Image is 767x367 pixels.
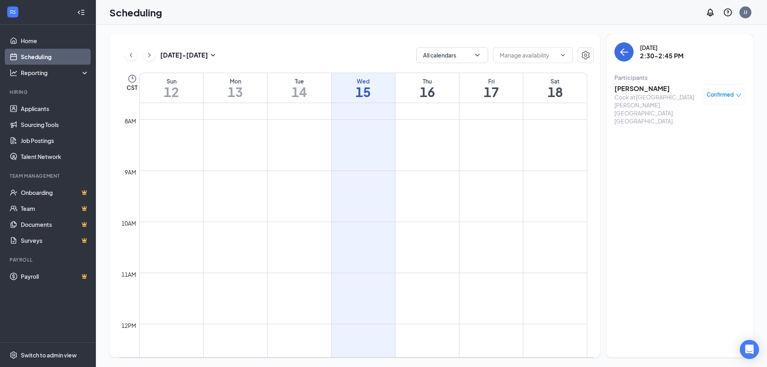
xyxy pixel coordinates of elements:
h3: [PERSON_NAME] [614,84,698,93]
h1: 13 [204,85,267,99]
span: Confirmed [707,91,734,99]
h3: [DATE] - [DATE] [160,51,208,60]
svg: ChevronRight [145,50,153,60]
h3: 2:30-2:45 PM [640,52,684,60]
svg: Clock [127,74,137,83]
a: Applicants [21,101,89,117]
svg: Collapse [77,8,85,16]
div: [DATE] [640,44,684,52]
div: Open Intercom Messenger [740,340,759,359]
a: October 15, 2025 [332,73,395,103]
button: back-button [614,42,634,61]
button: Settings [578,47,594,63]
h1: 15 [332,85,395,99]
svg: SmallChevronDown [208,50,218,60]
svg: QuestionInfo [723,8,733,17]
a: October 12, 2025 [140,73,203,103]
svg: ArrowLeft [619,47,629,57]
a: Home [21,33,89,49]
input: Manage availability [500,51,556,60]
h1: 12 [140,85,203,99]
a: SurveysCrown [21,232,89,248]
div: Thu [395,77,459,85]
div: Sat [523,77,587,85]
div: 9am [123,168,138,177]
a: October 17, 2025 [459,73,523,103]
button: ChevronRight [143,49,155,61]
a: OnboardingCrown [21,184,89,200]
span: down [736,93,741,98]
div: Wed [332,77,395,85]
a: PayrollCrown [21,268,89,284]
div: Switch to admin view [21,351,77,359]
div: Hiring [10,89,87,95]
svg: ChevronLeft [127,50,135,60]
a: Scheduling [21,49,89,65]
h1: 14 [268,85,331,99]
div: 8am [123,117,138,125]
div: Team Management [10,173,87,179]
a: October 16, 2025 [395,73,459,103]
svg: Settings [10,351,18,359]
div: Mon [204,77,267,85]
div: Payroll [10,256,87,263]
div: Participants [614,73,745,81]
div: 10am [120,219,138,228]
h1: 18 [523,85,587,99]
a: Sourcing Tools [21,117,89,133]
a: October 14, 2025 [268,73,331,103]
a: Job Postings [21,133,89,149]
div: Cook at [GEOGRAPHIC_DATA][PERSON_NAME], [GEOGRAPHIC_DATA], [GEOGRAPHIC_DATA] [614,93,698,125]
h1: 17 [459,85,523,99]
a: DocumentsCrown [21,216,89,232]
button: All calendarsChevronDown [416,47,488,63]
a: October 13, 2025 [204,73,267,103]
div: Sun [140,77,203,85]
div: JJ [743,9,747,16]
a: October 18, 2025 [523,73,587,103]
div: Tue [268,77,331,85]
svg: ChevronDown [560,52,566,58]
div: 12pm [120,321,138,330]
svg: Analysis [10,69,18,77]
button: ChevronLeft [125,49,137,61]
svg: Notifications [705,8,715,17]
div: Reporting [21,69,89,77]
div: 11am [120,270,138,279]
svg: ChevronDown [473,51,481,59]
svg: Settings [581,50,590,60]
a: TeamCrown [21,200,89,216]
a: Talent Network [21,149,89,165]
h1: 16 [395,85,459,99]
h1: Scheduling [109,6,162,19]
svg: WorkstreamLogo [9,8,17,16]
div: Fri [459,77,523,85]
span: CST [127,83,137,91]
